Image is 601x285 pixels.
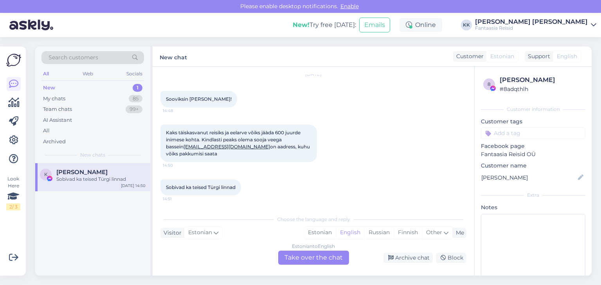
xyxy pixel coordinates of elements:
span: Sobivad ka teised Türgi linnad [166,184,236,190]
div: [PERSON_NAME] [PERSON_NAME] [475,19,588,25]
p: Notes [481,203,585,212]
p: Customer tags [481,118,585,126]
span: K [44,171,48,177]
div: English [336,227,364,239]
div: Block [436,253,466,263]
span: Enable [338,3,361,10]
span: Kaks täiskasvanut reisiks ja eelarve võiks jäàda 600 juurde inimese kohta. Kindlasti peaks olema ... [166,130,311,157]
div: Me [453,229,464,237]
div: Take over the chat [278,251,349,265]
div: 85 [129,95,142,103]
div: AI Assistant [43,116,72,124]
span: New chats [80,151,105,159]
div: All [41,69,50,79]
label: New chat [160,51,187,62]
div: 99+ [126,105,142,113]
div: Extra [481,192,585,199]
div: Sobivad ka teised Türgi linnad [56,176,146,183]
span: Other [426,229,442,236]
div: My chats [43,95,65,103]
img: Askly Logo [6,53,21,68]
div: KK [461,20,472,30]
div: Choose the language and reply [160,216,466,223]
div: New [43,84,55,92]
span: English [557,52,577,61]
p: Customer name [481,162,585,170]
div: Customer [453,52,484,61]
a: [EMAIL_ADDRESS][DOMAIN_NAME] [184,144,270,150]
input: Add name [481,173,576,182]
div: Russian [364,227,394,239]
div: Estonian [304,227,336,239]
div: Archived [43,138,66,146]
span: Search customers [49,53,98,62]
div: Finnish [394,227,422,239]
div: 2 / 3 [6,203,20,210]
span: Sooviksin [PERSON_NAME]! [166,96,232,102]
div: [DATE] 14:50 [121,183,146,189]
div: [PERSON_NAME] [500,75,583,85]
div: Customer information [481,106,585,113]
div: Support [525,52,550,61]
div: Estonian to English [292,243,335,250]
div: 1 [133,84,142,92]
div: Socials [125,69,144,79]
div: Online [399,18,442,32]
a: [PERSON_NAME] [PERSON_NAME]Fantaasia Reisid [475,19,596,31]
div: Try free [DATE]: [293,20,356,30]
b: New! [293,21,309,28]
p: Facebook page [481,142,585,150]
div: Web [81,69,95,79]
div: Archive chat [383,253,433,263]
div: # 8adqthlh [500,85,583,93]
span: 14:51 [163,196,192,202]
div: Visitor [160,229,182,237]
span: 8 [488,81,491,87]
input: Add a tag [481,127,585,139]
button: Emails [359,18,390,32]
span: Keidi Pere [56,169,108,176]
span: Estonian [188,228,212,237]
span: 14:50 [163,162,192,168]
span: 14:48 [163,108,192,114]
div: All [43,127,50,135]
span: Estonian [490,52,514,61]
div: Fantaasia Reisid [475,25,588,31]
p: Fantaasia Reisid OÜ [481,150,585,159]
div: Team chats [43,105,72,113]
div: Look Here [6,175,20,210]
